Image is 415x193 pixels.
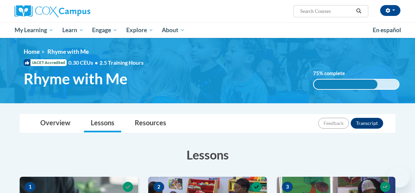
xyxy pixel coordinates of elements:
span: En español [373,26,401,34]
span: Learn [62,26,84,34]
span: IACET Accredited [24,59,67,66]
a: Overview [34,114,77,132]
div: Main menu [9,22,406,38]
span: • [95,59,98,66]
span: Rhyme with Me [47,48,89,55]
span: 2.5 Training Hours [100,59,144,66]
a: Engage [88,22,122,38]
button: Feedback [318,118,349,129]
a: About [158,22,190,38]
a: Resources [128,114,173,132]
label: % complete [313,70,352,77]
div: 75% [314,80,377,89]
h3: Lessons [20,146,395,163]
span: 2 [153,182,164,192]
button: Transcript [351,118,383,129]
span: 3 [282,182,293,192]
a: En español [368,23,406,37]
span: 75 [313,70,319,76]
span: Explore [126,26,153,34]
span: 1 [25,182,36,192]
a: Home [24,48,40,55]
a: Explore [122,22,158,38]
button: Account Settings [380,5,400,16]
span: About [162,26,185,34]
span: 0.30 CEUs [68,59,100,66]
img: Cox Campus [15,5,90,17]
span: My Learning [15,26,53,34]
span: Rhyme with Me [24,70,128,88]
input: Search Courses [300,7,354,15]
span: Engage [92,26,117,34]
iframe: Button to launch messaging window [388,166,410,188]
button: Search [354,7,364,15]
a: My Learning [10,22,58,38]
a: Cox Campus [15,5,136,17]
a: Learn [58,22,88,38]
a: Lessons [84,114,121,132]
